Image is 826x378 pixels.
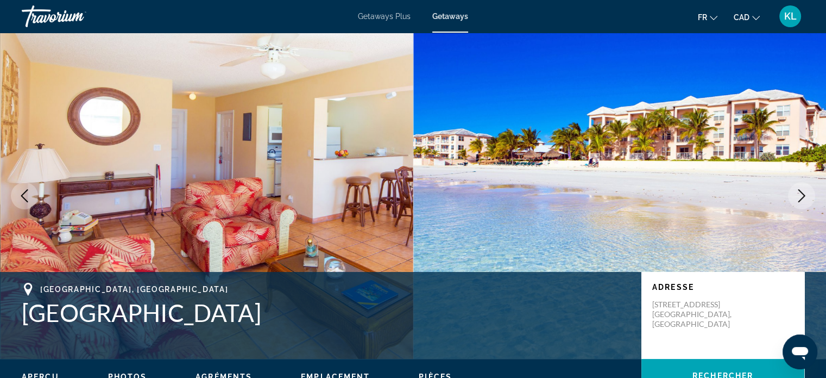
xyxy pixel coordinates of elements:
[698,9,717,25] button: Change language
[652,283,793,292] p: Adresse
[22,299,630,327] h1: [GEOGRAPHIC_DATA]
[784,11,797,22] span: KL
[783,334,817,369] iframe: Bouton de lancement de la fenêtre de messagerie
[22,2,130,30] a: Travorium
[734,13,749,22] span: CAD
[11,182,38,209] button: Previous image
[776,5,804,28] button: User Menu
[788,182,815,209] button: Next image
[432,12,468,21] a: Getaways
[40,285,228,294] span: [GEOGRAPHIC_DATA], [GEOGRAPHIC_DATA]
[652,300,739,329] p: [STREET_ADDRESS] [GEOGRAPHIC_DATA], [GEOGRAPHIC_DATA]
[734,9,760,25] button: Change currency
[698,13,707,22] span: fr
[358,12,411,21] a: Getaways Plus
